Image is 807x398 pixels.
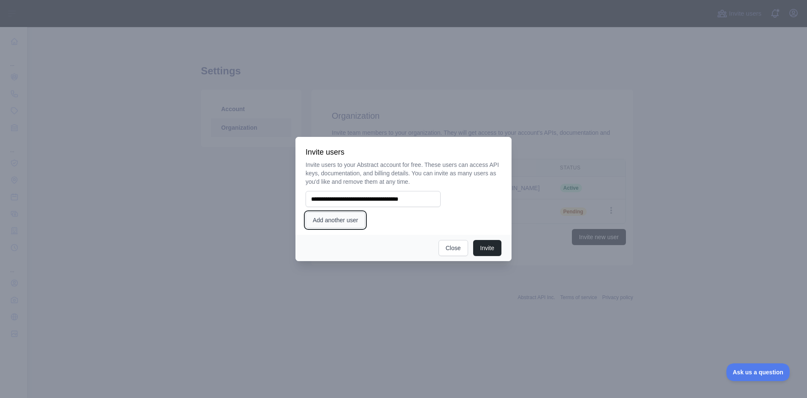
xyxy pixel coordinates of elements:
button: Invite [473,240,501,256]
p: Invite users to your Abstract account for free. These users can access API keys, documentation, a... [306,161,501,186]
iframe: Toggle Customer Support [726,363,790,381]
button: Add another user [306,212,365,228]
h3: Invite users [306,147,501,157]
button: Close [439,240,468,256]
